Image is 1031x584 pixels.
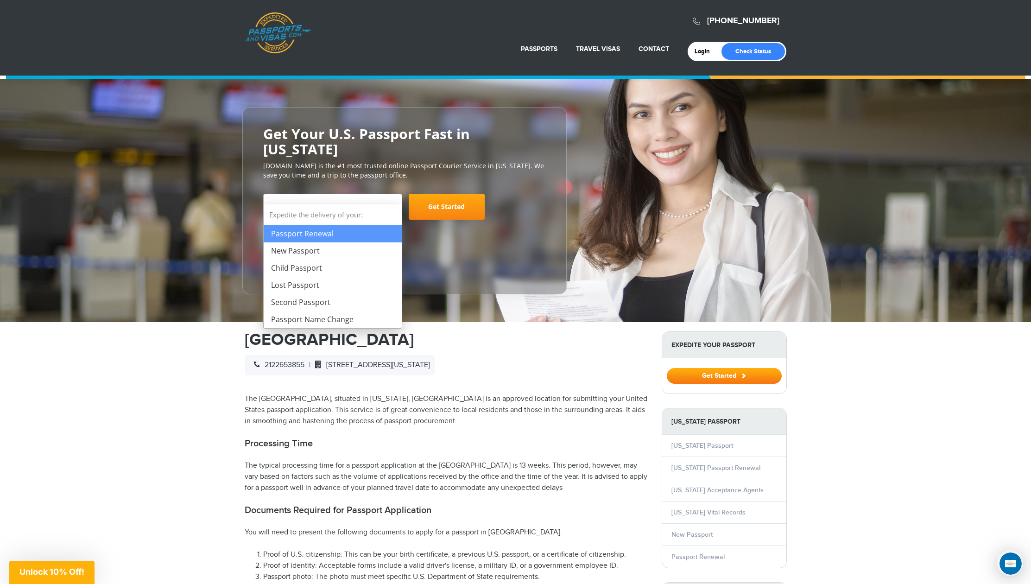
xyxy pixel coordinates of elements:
div: | [245,355,435,375]
strong: [US_STATE] Passport [662,408,786,435]
a: Get Started [667,372,782,379]
span: Select Your Service [263,194,402,220]
a: [US_STATE] Acceptance Agents [671,486,764,494]
li: New Passport [264,242,402,260]
span: Starting at $199 + government fees [263,224,546,234]
a: [US_STATE] Vital Records [671,508,746,516]
li: Passport Renewal [264,225,402,242]
h1: [GEOGRAPHIC_DATA] [245,331,648,348]
span: Unlock 10% Off! [19,567,84,577]
a: Contact [639,45,669,53]
li: Passport photo: The photo must meet specific U.S. Department of State requirements. [263,571,648,583]
p: The [GEOGRAPHIC_DATA], situated in [US_STATE], [GEOGRAPHIC_DATA] is an approved location for subm... [245,394,648,427]
span: Select Your Service [271,202,345,213]
button: Get Started [667,368,782,384]
a: Login [695,48,716,55]
iframe: Intercom live chat discovery launcher [997,550,1023,576]
li: Proof of U.S. citizenship: This can be your birth certificate, a previous U.S. passport, or a cer... [263,549,648,560]
a: New Passport [671,531,713,539]
a: Passport Renewal [671,553,725,561]
a: Passports [521,45,557,53]
strong: Expedite the delivery of your: [264,204,402,225]
a: Passports & [DOMAIN_NAME] [245,12,311,54]
a: [US_STATE] Passport Renewal [671,464,760,472]
p: You will need to present the following documents to apply for a passport in [GEOGRAPHIC_DATA]: [245,527,648,538]
span: 2122653855 [249,361,304,369]
a: Travel Visas [576,45,620,53]
li: Passport Name Change [264,311,402,328]
li: Lost Passport [264,277,402,294]
li: Expedite the delivery of your: [264,204,402,328]
a: Get Started [409,194,485,220]
a: [US_STATE] Passport [671,442,733,450]
p: [DOMAIN_NAME] is the #1 most trusted online Passport Courier Service in [US_STATE]. We save you t... [263,161,546,180]
p: The typical processing time for a passport application at the [GEOGRAPHIC_DATA] is 13 weeks. This... [245,460,648,494]
h2: Documents Required for Passport Application [245,505,648,516]
span: [STREET_ADDRESS][US_STATE] [310,361,430,369]
h2: Processing Time [245,438,648,449]
span: Select Your Service [271,197,392,223]
h2: Get Your U.S. Passport Fast in [US_STATE] [263,126,546,157]
li: Proof of identity: Acceptable forms include a valid driver's license, a military ID, or a governm... [263,560,648,571]
a: [PHONE_NUMBER] [707,16,779,26]
iframe: Intercom live chat [999,552,1022,575]
div: Unlock 10% Off! [9,561,95,584]
strong: Expedite Your Passport [662,332,786,358]
li: Second Passport [264,294,402,311]
li: Child Passport [264,260,402,277]
a: Check Status [721,43,785,60]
